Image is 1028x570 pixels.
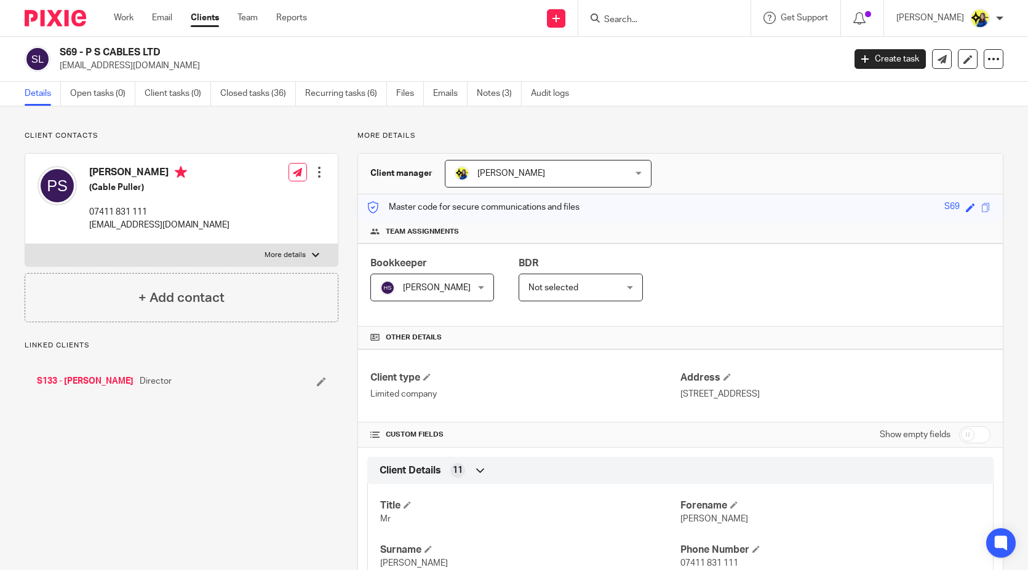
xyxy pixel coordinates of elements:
p: [EMAIL_ADDRESS][DOMAIN_NAME] [89,219,229,231]
div: S69 [944,200,960,215]
h4: Address [680,371,990,384]
h4: Phone Number [680,544,981,556]
span: [PERSON_NAME] [680,515,748,523]
h4: + Add contact [138,288,225,307]
img: svg%3E [38,166,77,205]
img: svg%3E [380,280,395,295]
h4: Forename [680,499,981,512]
a: Email [152,12,172,24]
h2: S69 - P S CABLES LTD [60,46,681,59]
a: Team [237,12,258,24]
span: [PERSON_NAME] [477,169,545,178]
a: Clients [191,12,219,24]
p: Client contacts [25,131,338,141]
i: Primary [175,166,187,178]
p: More details [357,131,1003,141]
img: Bobo-Starbridge%201.jpg [455,166,469,181]
p: [EMAIL_ADDRESS][DOMAIN_NAME] [60,60,836,72]
a: S133 - [PERSON_NAME] [37,375,133,387]
span: Mr [380,515,391,523]
span: [PERSON_NAME] [403,283,471,292]
p: [PERSON_NAME] [896,12,964,24]
h4: Title [380,499,680,512]
a: Notes (3) [477,82,522,106]
span: [PERSON_NAME] [380,559,448,568]
p: Limited company [370,388,680,400]
a: Files [396,82,424,106]
h3: Client manager [370,167,432,180]
span: Director [140,375,172,387]
a: Work [114,12,133,24]
p: More details [265,250,306,260]
p: Linked clients [25,341,338,350]
span: Other details [386,333,442,342]
p: Master code for secure communications and files [367,201,580,213]
h5: (Cable Puller) [89,181,229,194]
a: Reports [276,12,307,24]
a: Open tasks (0) [70,82,135,106]
input: Search [603,15,714,26]
a: Audit logs [531,82,578,106]
img: Pixie [25,10,86,26]
span: Get Support [781,14,828,22]
span: Client Details [380,464,441,477]
img: svg%3E [25,46,50,72]
a: Closed tasks (36) [220,82,296,106]
h4: Client type [370,371,680,384]
span: Bookkeeper [370,258,427,268]
h4: [PERSON_NAME] [89,166,229,181]
img: Bobo-Starbridge%201.jpg [970,9,990,28]
label: Show empty fields [880,429,950,441]
span: 07411 831 111 [680,559,738,568]
span: Not selected [528,283,578,292]
span: 11 [453,464,463,477]
p: [STREET_ADDRESS] [680,388,990,400]
h4: Surname [380,544,680,556]
span: Team assignments [386,227,459,237]
a: Details [25,82,61,106]
a: Client tasks (0) [145,82,211,106]
a: Recurring tasks (6) [305,82,387,106]
a: Emails [433,82,468,106]
span: BDR [519,258,538,268]
h4: CUSTOM FIELDS [370,430,680,440]
p: 07411 831 111 [89,206,229,218]
a: Create task [855,49,926,69]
